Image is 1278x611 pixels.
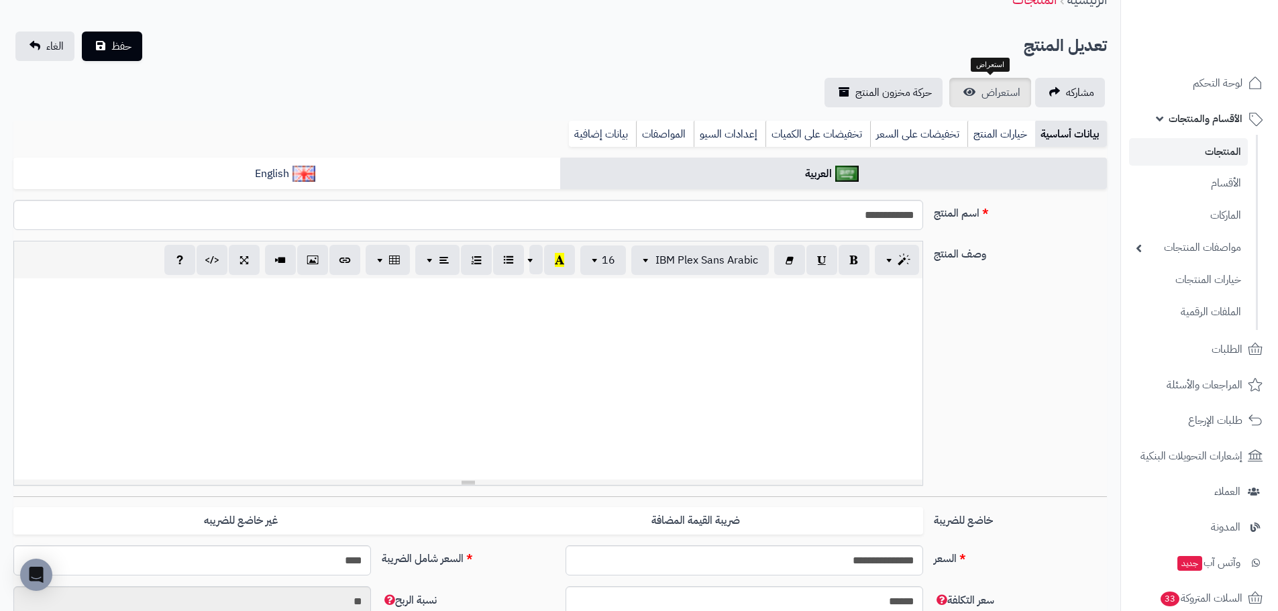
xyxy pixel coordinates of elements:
a: المدونة [1129,511,1270,543]
button: 16 [580,245,626,275]
span: 16 [602,252,615,268]
a: طلبات الإرجاع [1129,404,1270,437]
a: وآتس آبجديد [1129,547,1270,579]
span: نسبة الربح [382,592,437,608]
label: غير خاضع للضريبه [13,507,468,535]
h2: تعديل المنتج [1024,32,1107,60]
label: السعر [928,545,1112,567]
a: العربية [560,158,1107,190]
span: لوحة التحكم [1193,74,1242,93]
span: الأقسام والمنتجات [1169,109,1242,128]
a: الملفات الرقمية [1129,298,1248,327]
a: العملاء [1129,476,1270,508]
span: وآتس آب [1176,553,1240,572]
span: الغاء [46,38,64,54]
a: مشاركه [1035,78,1105,107]
a: الغاء [15,32,74,61]
span: طلبات الإرجاع [1188,411,1242,430]
span: العملاء [1214,482,1240,501]
span: مشاركه [1066,85,1094,101]
a: الطلبات [1129,333,1270,366]
span: سعر التكلفة [934,592,994,608]
a: لوحة التحكم [1129,67,1270,99]
a: خيارات المنتجات [1129,266,1248,294]
span: حفظ [111,38,131,54]
label: ضريبة القيمة المضافة [468,507,923,535]
a: تخفيضات على السعر [870,121,967,148]
a: بيانات إضافية [569,121,636,148]
img: English [292,166,316,182]
div: Open Intercom Messenger [20,559,52,591]
span: حركة مخزون المنتج [855,85,932,101]
a: الأقسام [1129,169,1248,198]
span: إشعارات التحويلات البنكية [1140,447,1242,465]
button: IBM Plex Sans Arabic [631,245,769,275]
span: الطلبات [1212,340,1242,359]
a: استعراض [949,78,1031,107]
a: English [13,158,560,190]
img: العربية [835,166,859,182]
a: المواصفات [636,121,694,148]
button: حفظ [82,32,142,61]
a: حركة مخزون المنتج [824,78,943,107]
label: وصف المنتج [928,241,1112,262]
a: المراجعات والأسئلة [1129,369,1270,401]
label: اسم المنتج [928,200,1112,221]
a: إعدادات السيو [694,121,765,148]
span: السلات المتروكة [1159,589,1242,608]
label: خاضع للضريبة [928,507,1112,529]
span: المراجعات والأسئلة [1167,376,1242,394]
span: IBM Plex Sans Arabic [655,252,758,268]
a: بيانات أساسية [1035,121,1107,148]
label: السعر شامل الضريبة [376,545,560,567]
a: الماركات [1129,201,1248,230]
span: المدونة [1211,518,1240,537]
a: تخفيضات على الكميات [765,121,870,148]
a: خيارات المنتج [967,121,1035,148]
span: جديد [1177,556,1202,571]
a: المنتجات [1129,138,1248,166]
a: مواصفات المنتجات [1129,233,1248,262]
span: استعراض [981,85,1020,101]
a: إشعارات التحويلات البنكية [1129,440,1270,472]
div: استعراض [971,58,1010,72]
span: 33 [1161,592,1179,606]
